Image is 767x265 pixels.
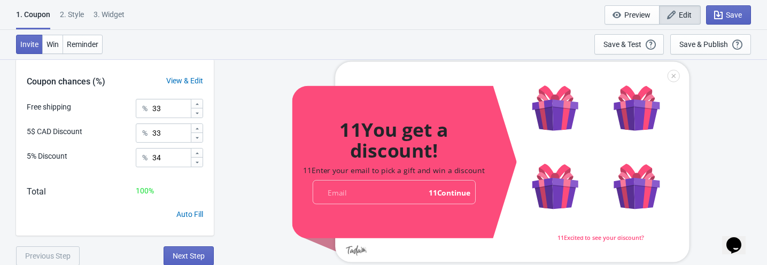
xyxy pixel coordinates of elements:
span: Save [726,11,742,19]
div: Free shipping [27,102,71,113]
span: Edit [679,11,692,19]
div: Save & Publish [679,40,728,49]
button: Edit [659,5,701,25]
button: Save & Publish [670,34,751,54]
span: Win [47,40,59,49]
button: Reminder [63,35,103,54]
div: Save & Test [603,40,641,49]
div: % [142,127,148,139]
button: Win [42,35,63,54]
div: View & Edit [156,75,214,87]
div: 2 . Style [60,9,84,28]
iframe: chat widget [722,222,756,254]
span: Next Step [173,252,205,260]
div: 1. Coupon [16,9,50,29]
span: 100 % [136,186,154,195]
span: Invite [20,40,38,49]
button: Invite [16,35,43,54]
div: % [142,151,148,164]
button: Save & Test [594,34,664,54]
input: Chance [152,148,190,167]
span: Reminder [67,40,98,49]
div: 3. Widget [94,9,125,28]
button: Save [706,5,751,25]
div: Auto Fill [176,209,203,220]
div: Coupon chances (%) [16,75,116,88]
div: Total [27,185,46,198]
button: Preview [605,5,660,25]
input: Chance [152,99,190,118]
input: Chance [152,123,190,143]
div: % [142,102,148,115]
div: 5% Discount [27,151,67,162]
div: 5$ CAD Discount [27,126,82,137]
span: Preview [624,11,650,19]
